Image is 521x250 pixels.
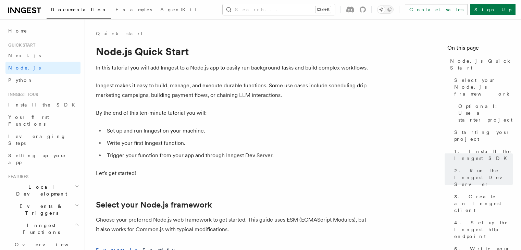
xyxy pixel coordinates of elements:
span: Node.js Quick Start [450,58,513,71]
a: Examples [111,2,156,18]
a: Select your Node.js framework [451,74,513,100]
span: Starting your project [454,129,513,142]
a: Sign Up [470,4,516,15]
h4: On this page [447,44,513,55]
p: Inngest makes it easy to build, manage, and execute durable functions. Some use cases include sch... [96,81,370,100]
a: Quick start [96,30,142,37]
span: Local Development [5,184,75,197]
span: Optional: Use a starter project [458,103,513,123]
button: Local Development [5,181,80,200]
span: 3. Create an Inngest client [454,193,513,214]
button: Toggle dark mode [377,5,394,14]
a: Your first Functions [5,111,80,130]
a: Starting your project [451,126,513,145]
button: Search...Ctrl+K [223,4,335,15]
li: Write your first Inngest function. [105,138,370,148]
span: Features [5,174,28,179]
span: Events & Triggers [5,203,75,216]
span: Documentation [51,7,107,12]
span: Inngest tour [5,92,38,97]
span: Inngest Functions [5,222,74,236]
span: Examples [115,7,152,12]
a: Python [5,74,80,86]
span: 4. Set up the Inngest http endpoint [454,219,513,240]
a: Node.js [5,62,80,74]
span: Leveraging Steps [8,134,66,146]
span: Install the SDK [8,102,79,108]
p: By the end of this ten-minute tutorial you will: [96,108,370,118]
a: AgentKit [156,2,201,18]
p: Let's get started! [96,168,370,178]
a: 2. Run the Inngest Dev Server [451,164,513,190]
a: Documentation [47,2,111,19]
span: 2. Run the Inngest Dev Server [454,167,513,188]
span: Home [8,27,27,34]
a: Home [5,25,80,37]
span: Node.js [8,65,41,71]
button: Inngest Functions [5,219,80,238]
a: 4. Set up the Inngest http endpoint [451,216,513,242]
button: Events & Triggers [5,200,80,219]
li: Trigger your function from your app and through Inngest Dev Server. [105,151,370,160]
a: Node.js Quick Start [447,55,513,74]
span: AgentKit [160,7,197,12]
span: Python [8,77,33,83]
span: Quick start [5,42,35,48]
li: Set up and run Inngest on your machine. [105,126,370,136]
span: Select your Node.js framework [454,77,513,97]
a: Setting up your app [5,149,80,168]
span: Next.js [8,53,41,58]
p: In this tutorial you will add Inngest to a Node.js app to easily run background tasks and build c... [96,63,370,73]
a: Leveraging Steps [5,130,80,149]
a: Install the SDK [5,99,80,111]
p: Choose your preferred Node.js web framework to get started. This guide uses ESM (ECMAScript Modul... [96,215,370,234]
kbd: Ctrl+K [315,6,331,13]
a: Select your Node.js framework [96,200,212,210]
a: Optional: Use a starter project [456,100,513,126]
span: Overview [15,242,85,247]
h1: Node.js Quick Start [96,45,370,58]
span: 1. Install the Inngest SDK [454,148,513,162]
span: Setting up your app [8,153,67,165]
span: Your first Functions [8,114,49,127]
a: Contact sales [405,4,468,15]
a: Next.js [5,49,80,62]
a: 3. Create an Inngest client [451,190,513,216]
a: 1. Install the Inngest SDK [451,145,513,164]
